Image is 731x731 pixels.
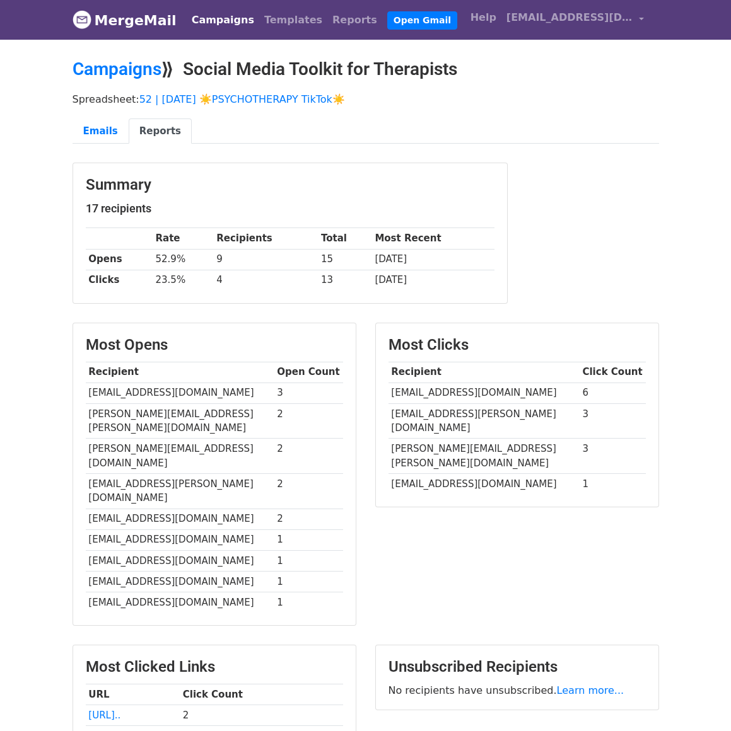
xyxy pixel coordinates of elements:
iframe: Chat Widget [668,671,731,731]
td: [EMAIL_ADDRESS][PERSON_NAME][DOMAIN_NAME] [389,403,580,439]
td: 1 [274,550,343,571]
td: 2 [180,705,343,725]
td: [PERSON_NAME][EMAIL_ADDRESS][DOMAIN_NAME] [86,439,274,474]
a: Open Gmail [387,11,457,30]
td: [EMAIL_ADDRESS][PERSON_NAME][DOMAIN_NAME] [86,473,274,509]
th: Most Recent [372,228,494,249]
th: Recipient [86,362,274,383]
td: 2 [274,509,343,529]
a: Reports [129,118,192,144]
h3: Unsubscribed Recipients [389,658,646,676]
th: Recipients [213,228,318,249]
td: 2 [274,473,343,509]
td: 15 [318,249,371,270]
td: [DATE] [372,270,494,291]
a: 52 | [DATE] ☀️PSYCHOTHERAPY TikTok☀️ [139,93,345,105]
td: 1 [580,473,646,494]
td: [EMAIL_ADDRESS][DOMAIN_NAME] [389,473,580,494]
th: Rate [153,228,214,249]
a: [URL].. [88,710,120,721]
a: Campaigns [73,59,161,79]
td: 23.5% [153,270,214,291]
th: URL [86,684,180,705]
td: 3 [580,403,646,439]
td: 1 [274,592,343,613]
h3: Most Clicks [389,336,646,354]
td: 9 [213,249,318,270]
td: [EMAIL_ADDRESS][DOMAIN_NAME] [86,550,274,571]
a: Campaigns [187,8,259,33]
th: Opens [86,249,153,270]
td: [DATE] [372,249,494,270]
td: 6 [580,383,646,403]
td: 13 [318,270,371,291]
th: Open Count [274,362,343,383]
td: [PERSON_NAME][EMAIL_ADDRESS][PERSON_NAME][DOMAIN_NAME] [389,439,580,474]
td: 4 [213,270,318,291]
a: Reports [327,8,382,33]
a: MergeMail [73,7,177,33]
td: 3 [580,439,646,474]
td: 2 [274,439,343,474]
th: Total [318,228,371,249]
td: 1 [274,571,343,592]
img: MergeMail logo [73,10,91,29]
td: [PERSON_NAME][EMAIL_ADDRESS][PERSON_NAME][DOMAIN_NAME] [86,403,274,439]
h3: Most Opens [86,336,343,354]
td: 2 [274,403,343,439]
td: [EMAIL_ADDRESS][DOMAIN_NAME] [86,529,274,550]
p: Spreadsheet: [73,93,659,106]
h2: ⟫ Social Media Toolkit for Therapists [73,59,659,80]
a: Help [465,5,501,30]
td: 1 [274,529,343,550]
h3: Most Clicked Links [86,658,343,676]
h5: 17 recipients [86,202,494,216]
a: Learn more... [557,684,624,696]
td: [EMAIL_ADDRESS][DOMAIN_NAME] [86,592,274,613]
td: 52.9% [153,249,214,270]
td: 3 [274,383,343,403]
th: Clicks [86,270,153,291]
th: Click Count [580,362,646,383]
h3: Summary [86,176,494,194]
a: Templates [259,8,327,33]
th: Click Count [180,684,343,705]
td: [EMAIL_ADDRESS][DOMAIN_NAME] [389,383,580,403]
th: Recipient [389,362,580,383]
td: [EMAIL_ADDRESS][DOMAIN_NAME] [86,509,274,529]
td: [EMAIL_ADDRESS][DOMAIN_NAME] [86,571,274,592]
a: Emails [73,118,129,144]
p: No recipients have unsubscribed. [389,684,646,697]
td: [EMAIL_ADDRESS][DOMAIN_NAME] [86,383,274,403]
span: [EMAIL_ADDRESS][DOMAIN_NAME] [506,10,633,25]
a: [EMAIL_ADDRESS][DOMAIN_NAME] [501,5,649,35]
